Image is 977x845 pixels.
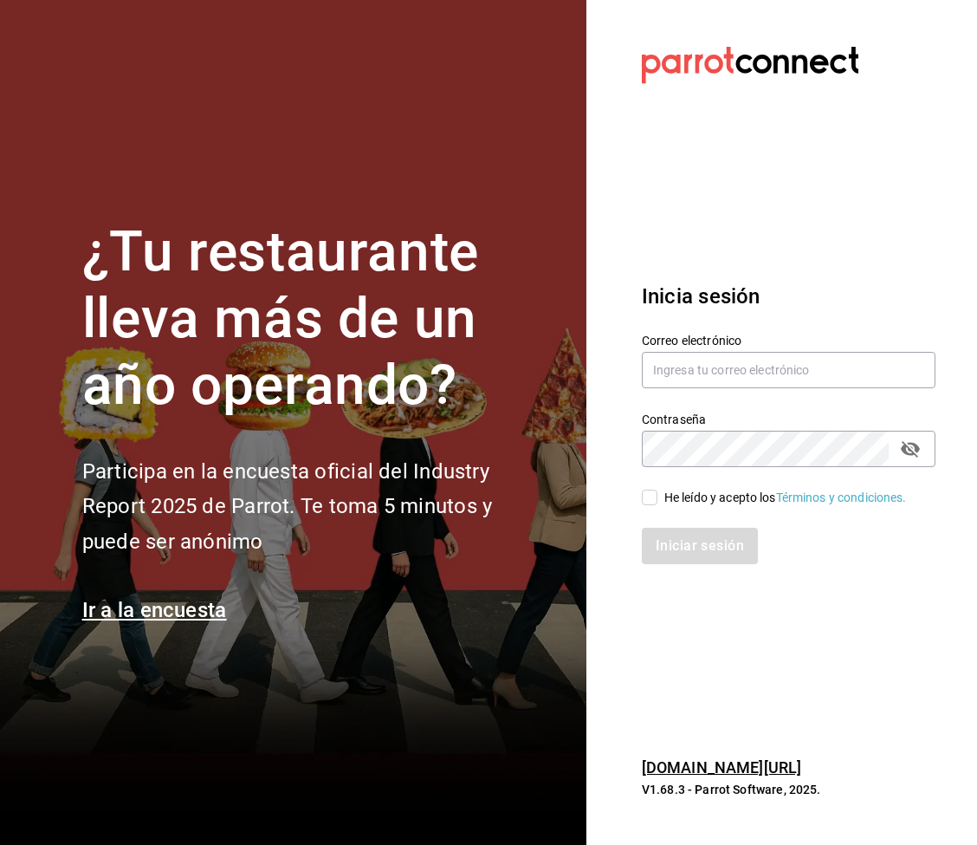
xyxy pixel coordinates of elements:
a: [DOMAIN_NAME][URL] [642,758,801,777]
h1: ¿Tu restaurante lleva más de un año operando? [82,219,550,419]
a: Ir a la encuesta [82,598,227,622]
h2: Participa en la encuesta oficial del Industry Report 2025 de Parrot. Te toma 5 minutos y puede se... [82,454,550,560]
h3: Inicia sesión [642,281,935,312]
button: passwordField [896,434,925,464]
p: V1.68.3 - Parrot Software, 2025. [642,781,935,798]
a: Términos y condiciones. [776,491,907,504]
label: Correo electrónico [642,335,935,347]
input: Ingresa tu correo electrónico [642,352,935,388]
label: Contraseña [642,413,935,426]
div: He leído y acepto los [664,489,907,507]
